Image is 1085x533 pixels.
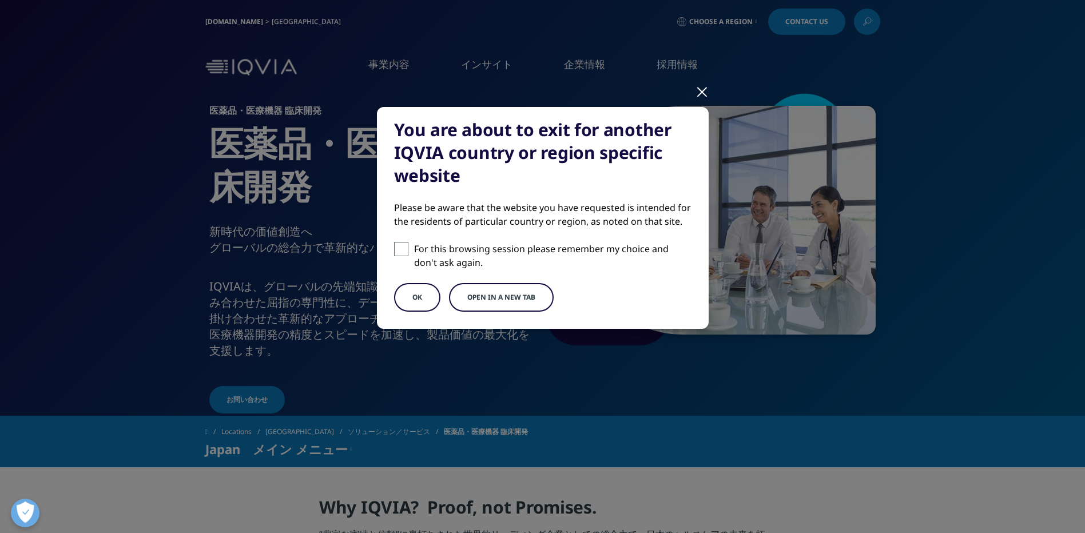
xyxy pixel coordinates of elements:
button: OK [394,283,440,312]
p: For this browsing session please remember my choice and don't ask again. [414,242,691,269]
div: Please be aware that the website you have requested is intended for the residents of particular c... [394,201,691,228]
div: You are about to exit for another IQVIA country or region specific website [394,118,691,187]
button: 優先設定センターを開く [11,499,39,527]
button: Open in a new tab [449,283,554,312]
